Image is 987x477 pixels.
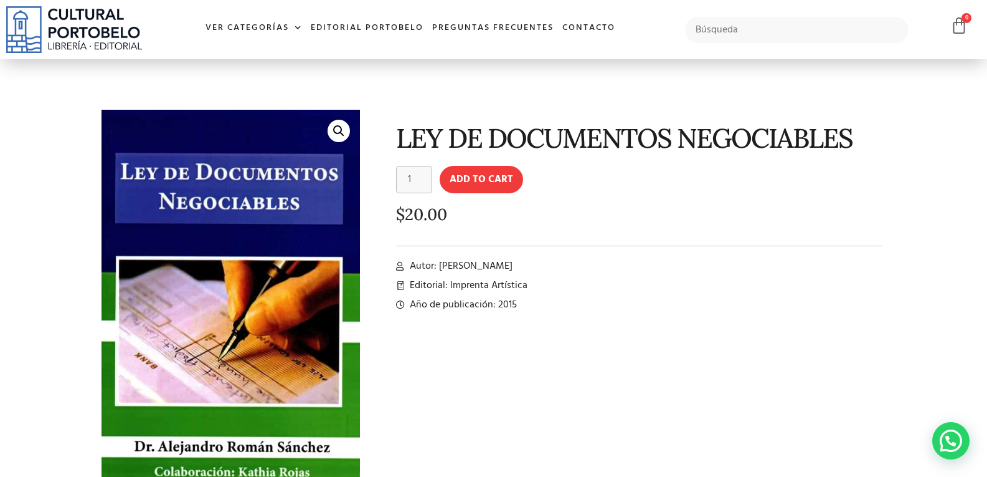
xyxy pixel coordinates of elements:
a: Ver Categorías [201,15,306,42]
span: Autor: [PERSON_NAME] [407,259,512,274]
span: Año de publicación: 2015 [407,297,517,312]
a: Contacto [558,15,620,42]
span: Editorial: Imprenta Artística [407,278,527,293]
a: Editorial Portobelo [306,15,428,42]
a: Preguntas frecuentes [428,15,558,42]
span: 0 [961,13,971,23]
span: $ [396,204,405,224]
a: 0 [950,17,968,35]
h1: LEY DE DOCUMENTOS NEGOCIABLES [396,123,882,153]
div: Contactar por WhatsApp [932,422,970,460]
a: 🔍 [328,120,350,142]
input: Búsqueda [685,17,909,43]
bdi: 20.00 [396,204,447,224]
button: Add to cart [440,166,523,193]
input: Product quantity [396,166,432,193]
